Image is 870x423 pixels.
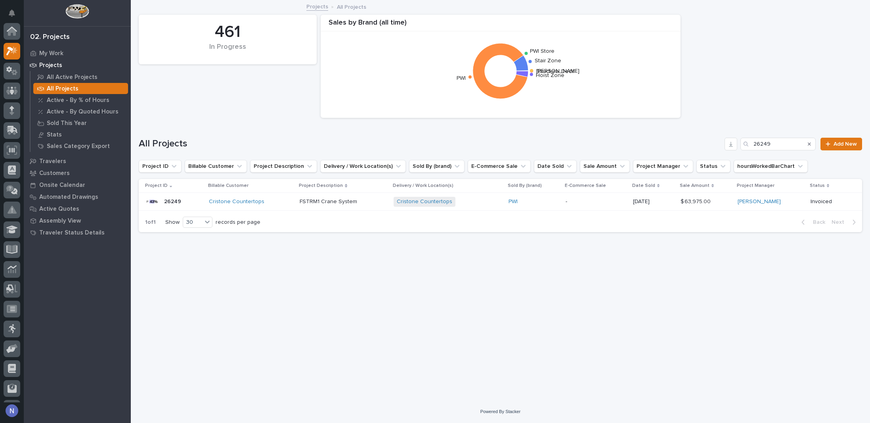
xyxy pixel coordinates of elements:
text: Hoist Zone [536,73,564,78]
a: Sales Category Export [31,140,131,152]
p: My Work [39,50,63,57]
p: Active - By % of Hours [47,97,109,104]
button: users-avatar [4,402,20,419]
p: $ 63,975.00 [681,197,712,205]
a: Sold This Year [31,117,131,129]
button: Billable Customer [185,160,247,173]
a: Cristone Countertops [397,198,452,205]
button: Notifications [4,5,20,21]
button: hoursWorkedBarChart [734,160,808,173]
a: Assembly View [24,215,131,227]
p: Active Quotes [39,206,79,213]
p: Projects [39,62,62,69]
p: Travelers [39,158,66,165]
button: E-Commerce Sale [468,160,531,173]
text: Stair Zone [535,58,561,63]
p: 26249 [164,197,183,205]
p: Active - By Quoted Hours [47,108,119,115]
a: My Work [24,47,131,59]
p: E-Commerce Sale [565,181,606,190]
p: Billable Customer [208,181,249,190]
img: Workspace Logo [65,4,89,19]
p: All Projects [337,2,366,11]
button: Project Description [250,160,317,173]
a: All Projects [31,83,131,94]
p: Date Sold [632,181,655,190]
p: Sale Amount [680,181,709,190]
span: Back [808,219,825,226]
p: Show [165,219,180,226]
a: All Active Projects [31,71,131,83]
a: Active - By Quoted Hours [31,106,131,117]
text: [PERSON_NAME] [536,68,579,74]
a: Active - By % of Hours [31,94,131,106]
p: - [566,198,627,205]
p: Sold This Year [47,120,87,127]
p: Traveler Status Details [39,229,105,236]
p: Project Manager [737,181,774,190]
a: Add New [820,138,862,150]
a: Traveler Status Details [24,227,131,238]
p: Project Description [299,181,343,190]
p: Assembly View [39,217,81,225]
h1: All Projects [139,138,721,150]
p: Automated Drawings [39,194,98,201]
p: 1 of 1 [139,213,162,232]
button: Date Sold [534,160,577,173]
a: Cristone Countertops [209,198,264,205]
p: FSTRM1 Crane System [300,197,359,205]
div: Sales by Brand (all time) [321,19,681,32]
p: Stats [47,131,62,138]
a: Projects [24,59,131,71]
button: Project Manager [633,160,693,173]
a: Projects [306,2,328,11]
a: Onsite Calendar [24,179,131,191]
p: All Projects [47,85,78,92]
text: Structural Deck [536,69,574,74]
a: Stats [31,129,131,140]
a: Active Quotes [24,203,131,215]
a: PWI [509,198,518,205]
p: Sold By (brand) [508,181,542,190]
p: Status [810,181,825,190]
a: Travelers [24,155,131,167]
p: Sales Category Export [47,143,110,150]
p: Onsite Calendar [39,182,85,189]
div: Notifications [10,10,20,22]
p: Project ID [145,181,168,190]
p: All Active Projects [47,74,98,81]
div: 02. Projects [30,33,70,42]
div: In Progress [152,43,303,60]
span: Next [832,219,849,226]
p: records per page [216,219,260,226]
p: [DATE] [633,198,674,205]
button: Status [696,160,730,173]
input: Search [740,138,816,150]
p: Invoiced [811,198,849,205]
span: Add New [834,141,857,147]
button: Next [828,219,862,226]
button: Delivery / Work Location(s) [320,160,406,173]
a: Automated Drawings [24,191,131,203]
div: 461 [152,22,303,42]
p: Delivery / Work Location(s) [393,181,453,190]
tr: 2624926249 Cristone Countertops FSTRM1 Crane SystemFSTRM1 Crane System Cristone Countertops PWI -... [139,193,862,211]
text: PWI [457,76,466,81]
div: 30 [183,218,202,227]
button: Sale Amount [580,160,630,173]
text: PWI Store [530,48,555,54]
p: Customers [39,170,70,177]
button: Project ID [139,160,182,173]
a: Customers [24,167,131,179]
a: Powered By Stacker [480,409,520,414]
button: Sold By (brand) [409,160,465,173]
button: Back [795,219,828,226]
a: [PERSON_NAME] [738,198,781,205]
